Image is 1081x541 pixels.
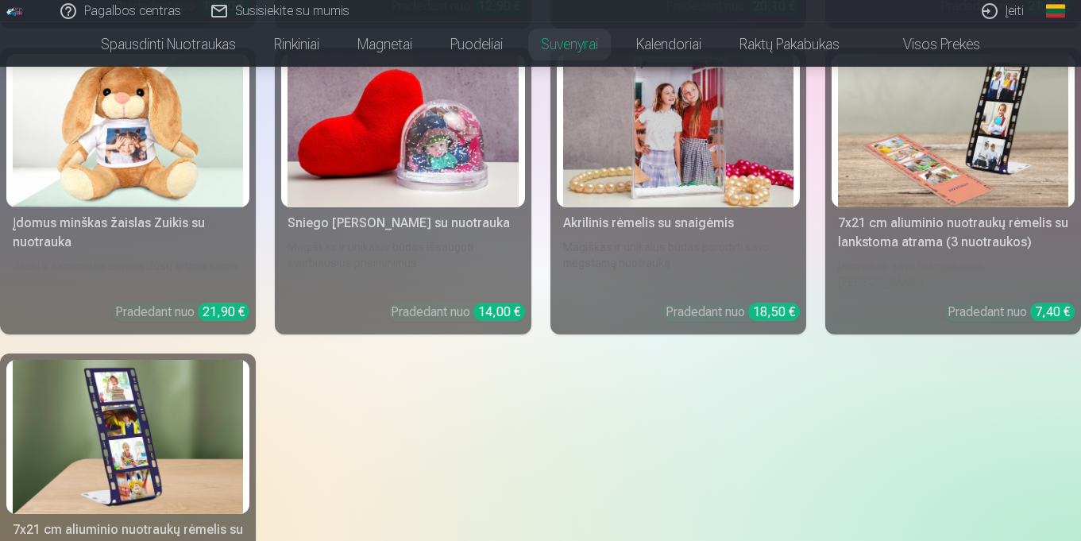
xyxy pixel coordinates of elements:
div: Įamžinkite savo brangiausias [PERSON_NAME] [832,258,1075,290]
a: Kalendoriai [617,22,720,67]
a: Suvenyrai [522,22,617,67]
img: 7x21 cm aliuminio nuotraukų rėmelis su lankstoma atrama (3 nuotraukos) [838,54,1068,208]
a: Visos prekės [859,22,999,67]
div: 21,90 € [198,303,249,321]
div: Magiškas ir unikalus būdas parodyti savo mėgstamą nuotrauką [557,239,800,290]
a: Magnetai [338,22,431,67]
a: Sniego kamuolys su nuotraukaSniego [PERSON_NAME] su nuotraukaMagiškas ir unikalus būdas išsaugoti... [275,48,531,335]
div: Pradedant nuo [391,303,525,322]
a: Rinkiniai [255,22,338,67]
a: 7x21 cm aliuminio nuotraukų rėmelis su lankstoma atrama (3 nuotraukos)7x21 cm aliuminio nuotraukų... [825,48,1081,335]
div: Pradedant nuo [948,303,1075,322]
a: Akrilinis rėmelis su snaigėmisAkrilinis rėmelis su snaigėmisMagiškas ir unikalus būdas parodyti s... [550,48,806,335]
img: 7x21 cm aliuminio nuotraukų rėmelis su lankstoma atrama (4 nuotraukos) [13,360,243,514]
div: Pradedant nuo [115,303,249,322]
img: Sniego kamuolys su nuotrauka [288,54,518,208]
img: /fa2 [6,6,24,16]
div: 7,40 € [1030,303,1075,321]
a: Puodeliai [431,22,522,67]
div: Magiškas ir unikalus būdas išsaugoti svarbiausius prisiminimus [281,239,524,290]
div: Sniego [PERSON_NAME] su nuotrauka [281,214,524,233]
a: Raktų pakabukas [720,22,859,67]
img: Akrilinis rėmelis su snaigėmis [563,54,793,208]
div: 7x21 cm aliuminio nuotraukų rėmelis su lankstoma atrama (3 nuotraukos) [832,214,1075,252]
div: Pradedant nuo [666,303,800,322]
div: Akrilinis rėmelis su snaigėmis [557,214,800,233]
div: Jauki ir asmeniška dovana Jūsų artimiesiems [6,258,249,290]
div: 14,00 € [473,303,525,321]
img: Įdomus minškas žaislas Zuikis su nuotrauka [13,54,243,208]
div: Įdomus minškas žaislas Zuikis su nuotrauka [6,214,249,252]
div: 18,50 € [748,303,800,321]
a: Spausdinti nuotraukas [82,22,255,67]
